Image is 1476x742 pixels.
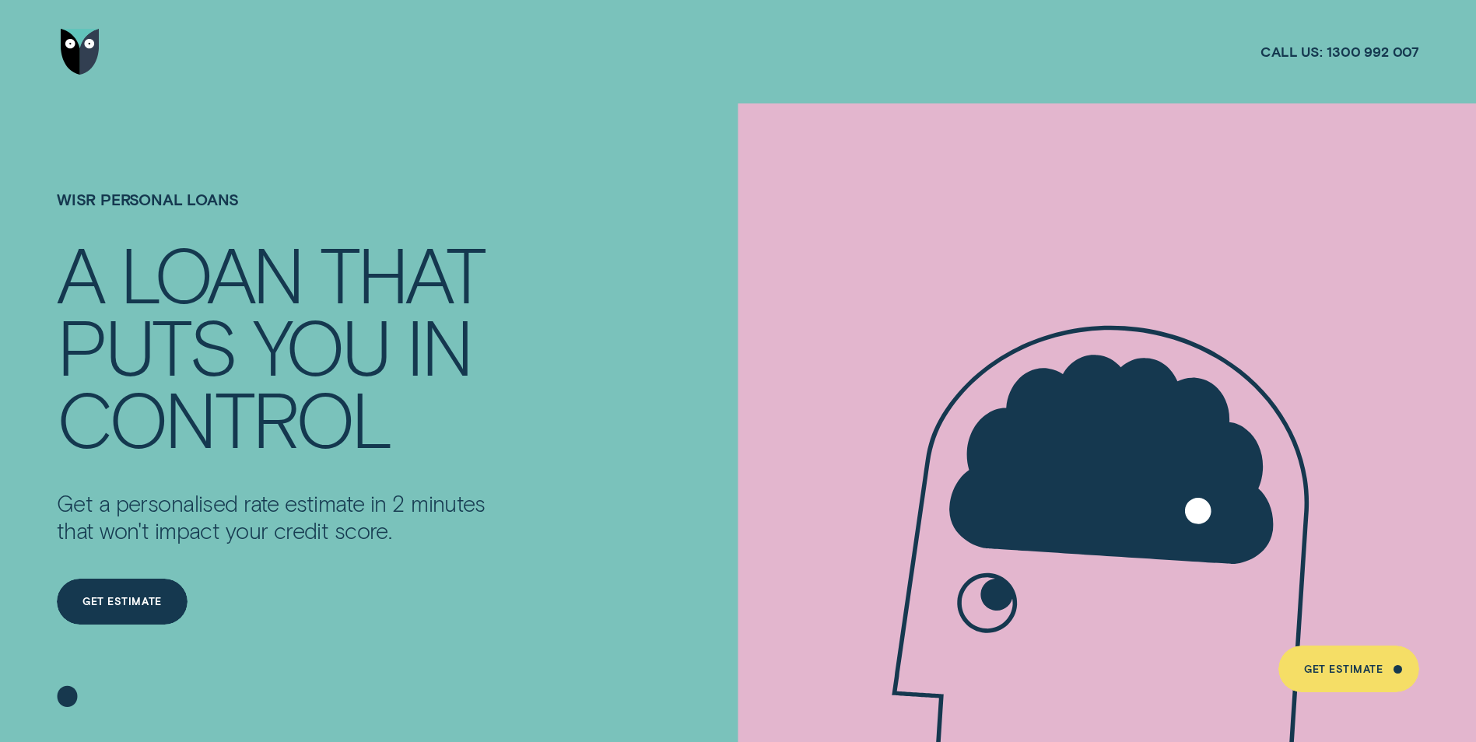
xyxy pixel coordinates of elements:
div: LOAN [120,237,302,310]
img: Wisr [61,29,100,75]
h1: Wisr Personal Loans [57,191,504,238]
div: IN [406,310,472,382]
a: Call us:1300 992 007 [1260,43,1419,61]
span: Call us: [1260,43,1323,61]
div: A [57,237,103,310]
a: Get Estimate [1278,646,1419,692]
div: PUTS [57,310,235,382]
h4: A LOAN THAT PUTS YOU IN CONTROL [57,237,504,453]
div: YOU [253,310,389,382]
span: 1300 992 007 [1327,43,1419,61]
p: Get a personalised rate estimate in 2 minutes that won't impact your credit score. [57,488,504,544]
div: CONTROL [57,382,391,454]
div: THAT [320,237,484,310]
a: Get Estimate [57,579,188,625]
